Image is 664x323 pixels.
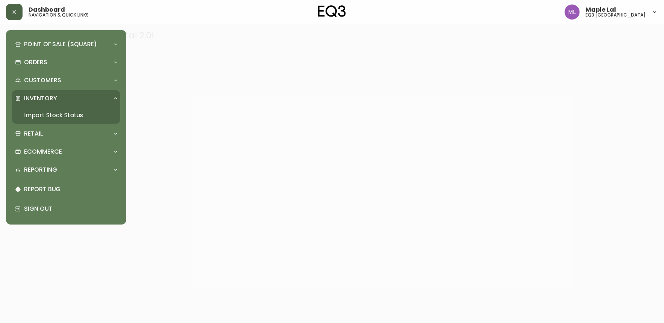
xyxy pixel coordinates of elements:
p: Customers [24,76,61,85]
div: Point of Sale (Square) [12,36,120,53]
div: Orders [12,54,120,71]
div: Report Bug [12,180,120,199]
div: Retail [12,125,120,142]
p: Reporting [24,166,57,174]
h5: eq3 [GEOGRAPHIC_DATA] [586,13,646,17]
div: Ecommerce [12,143,120,160]
span: Maple Lai [586,7,616,13]
img: logo [318,5,346,17]
p: Point of Sale (Square) [24,40,97,48]
p: Inventory [24,94,57,103]
div: Reporting [12,161,120,178]
p: Sign Out [24,205,117,213]
p: Retail [24,130,43,138]
p: Orders [24,58,47,66]
div: Sign Out [12,199,120,219]
h5: navigation & quick links [29,13,89,17]
img: 61e28cffcf8cc9f4e300d877dd684943 [565,5,580,20]
div: Customers [12,72,120,89]
div: Inventory [12,90,120,107]
span: Dashboard [29,7,65,13]
a: Import Stock Status [12,107,120,124]
p: Report Bug [24,185,117,193]
p: Ecommerce [24,148,62,156]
